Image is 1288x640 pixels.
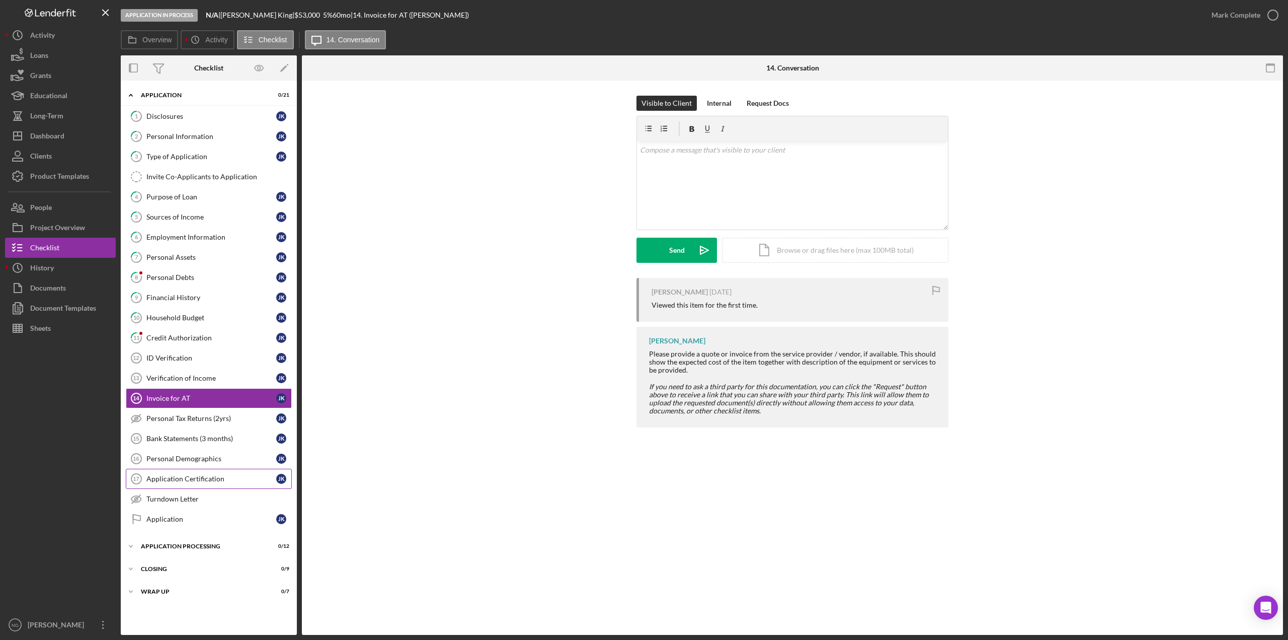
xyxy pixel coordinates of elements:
a: 5Sources of IncomeJK [126,207,292,227]
a: Dashboard [5,126,116,146]
div: [PERSON_NAME] [25,615,91,637]
div: Personal Assets [146,253,276,261]
div: J K [276,272,286,282]
a: History [5,258,116,278]
div: 60 mo [333,11,351,19]
a: 4Purpose of LoanJK [126,187,292,207]
div: J K [276,152,286,162]
div: Personal Tax Returns (2yrs) [146,414,276,422]
div: Documents [30,278,66,301]
div: 0 / 7 [271,589,289,595]
a: 14Invoice for ATJK [126,388,292,408]
tspan: 9 [135,294,138,301]
a: Activity [5,25,116,45]
a: 3Type of ApplicationJK [126,147,292,167]
label: 14. Conversation [327,36,380,44]
div: J K [276,474,286,484]
a: 7Personal AssetsJK [126,247,292,267]
div: Application Certification [146,475,276,483]
text: NG [12,622,19,628]
div: Checklist [30,238,59,260]
tspan: 4 [135,193,138,200]
div: J K [276,131,286,141]
div: 0 / 12 [271,543,289,549]
tspan: 11 [133,334,139,341]
button: Documents [5,278,116,298]
div: [PERSON_NAME] [649,337,705,345]
tspan: 2 [135,133,138,139]
tspan: 7 [135,254,138,260]
button: Activity [181,30,234,49]
div: Bank Statements (3 months) [146,435,276,443]
button: Product Templates [5,166,116,186]
button: Request Docs [742,96,794,111]
div: J K [276,353,286,363]
tspan: 15 [133,436,139,442]
b: N/A [206,11,218,19]
div: J K [276,454,286,464]
tspan: 6 [135,234,138,240]
div: J K [276,313,286,323]
button: Long-Term [5,106,116,126]
div: Application [146,515,276,523]
div: Purpose of Loan [146,193,276,201]
div: Open Intercom Messenger [1254,596,1278,620]
button: NG[PERSON_NAME] [5,615,116,635]
tspan: 16 [133,456,139,462]
button: Educational [5,86,116,106]
a: 15Bank Statements (3 months)JK [126,429,292,449]
a: 11Credit AuthorizationJK [126,328,292,348]
button: Loans [5,45,116,65]
div: Internal [707,96,732,111]
div: Household Budget [146,314,276,322]
div: Sheets [30,318,51,341]
div: Application [141,92,264,98]
div: Clients [30,146,52,169]
tspan: 13 [133,375,139,381]
a: 8Personal DebtsJK [126,267,292,288]
div: Personal Debts [146,273,276,281]
a: People [5,197,116,218]
tspan: 5 [135,214,138,220]
div: History [30,258,54,280]
div: Sources of Income [146,213,276,221]
div: Request Docs [747,96,789,111]
div: J K [276,413,286,423]
div: Educational [30,86,67,108]
div: J K [276,252,286,262]
div: Application Processing [141,543,264,549]
div: Send [669,238,685,263]
a: Turndown Letter [126,489,292,509]
button: Internal [702,96,737,111]
tspan: 12 [133,355,139,361]
div: 0 / 21 [271,92,289,98]
button: Grants [5,65,116,86]
button: Mark Complete [1201,5,1283,25]
div: [PERSON_NAME] King | [220,11,294,19]
button: Checklist [237,30,294,49]
a: 12ID VerificationJK [126,348,292,368]
button: 14. Conversation [305,30,386,49]
div: Please provide a quote or invoice from the service provider / vendor, if available. This should s... [649,350,938,374]
tspan: 3 [135,153,138,160]
div: Disclosures [146,112,276,120]
a: 13Verification of IncomeJK [126,368,292,388]
button: Overview [121,30,178,49]
label: Activity [205,36,227,44]
div: Turndown Letter [146,495,291,503]
button: Document Templates [5,298,116,318]
a: Sheets [5,318,116,338]
div: J K [276,293,286,303]
button: Clients [5,146,116,166]
div: Project Overview [30,218,85,240]
span: $53,000 [294,11,320,19]
div: Employment Information [146,233,276,241]
a: 10Household BudgetJK [126,308,292,328]
div: Visible to Client [641,96,692,111]
div: Mark Complete [1212,5,1260,25]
